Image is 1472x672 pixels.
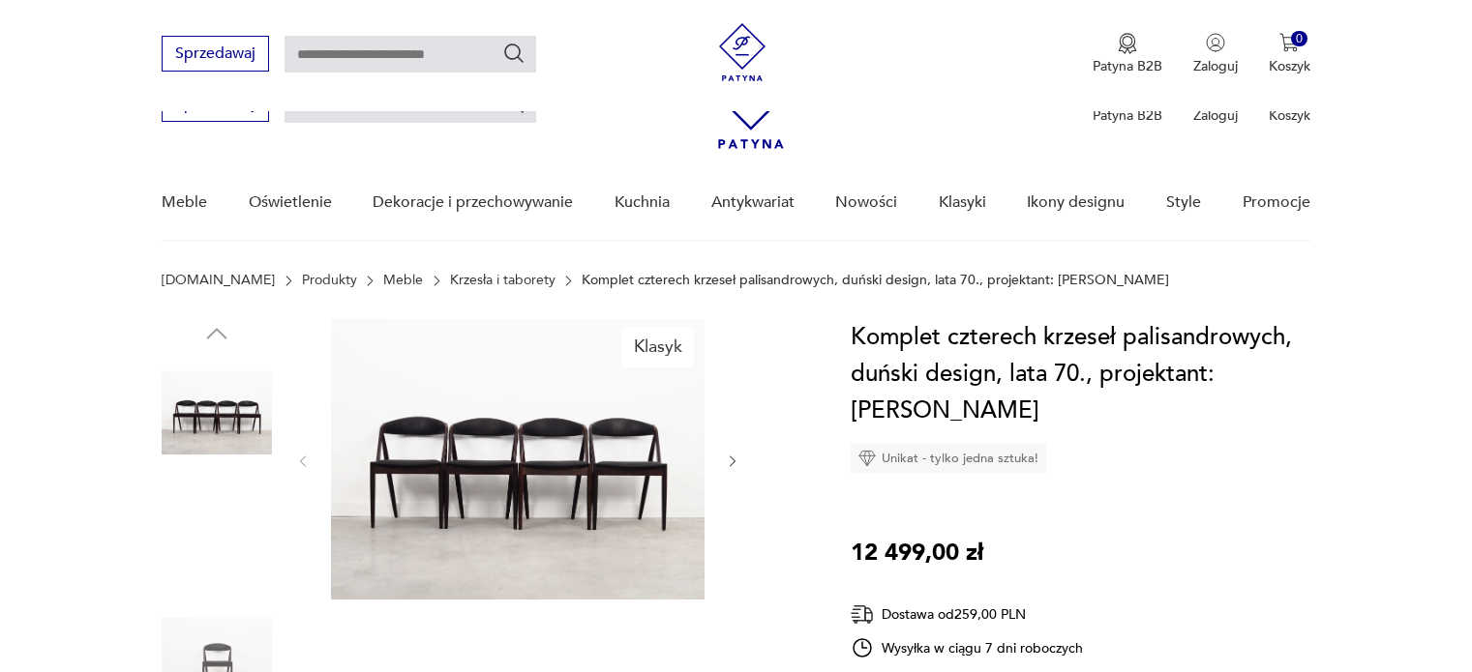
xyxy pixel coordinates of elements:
[939,165,986,240] a: Klasyki
[162,99,269,112] a: Sprzedawaj
[1193,33,1238,75] button: Zaloguj
[713,23,771,81] img: Patyna - sklep z meblami i dekoracjami vintage
[162,358,272,468] img: Zdjęcie produktu Komplet czterech krzeseł palisandrowych, duński design, lata 70., projektant: Ka...
[1269,106,1310,125] p: Koszyk
[835,165,897,240] a: Nowości
[858,450,876,467] img: Ikona diamentu
[1243,165,1310,240] a: Promocje
[1093,33,1162,75] button: Patyna B2B
[249,165,332,240] a: Oświetlenie
[1279,33,1299,52] img: Ikona koszyka
[615,165,670,240] a: Kuchnia
[373,165,573,240] a: Dekoracje i przechowywanie
[1269,33,1310,75] button: 0Koszyk
[1193,57,1238,75] p: Zaloguj
[851,602,1083,627] div: Dostawa od 259,00 PLN
[1166,165,1201,240] a: Style
[162,36,269,72] button: Sprzedawaj
[1093,33,1162,75] a: Ikona medaluPatyna B2B
[1027,165,1125,240] a: Ikony designu
[582,273,1169,288] p: Komplet czterech krzeseł palisandrowych, duński design, lata 70., projektant: [PERSON_NAME]
[851,444,1046,473] div: Unikat - tylko jedna sztuka!
[162,273,275,288] a: [DOMAIN_NAME]
[383,273,423,288] a: Meble
[502,42,526,65] button: Szukaj
[162,48,269,62] a: Sprzedawaj
[1193,106,1238,125] p: Zaloguj
[1093,106,1162,125] p: Patyna B2B
[851,319,1310,429] h1: Komplet czterech krzeseł palisandrowych, duński design, lata 70., projektant: [PERSON_NAME]
[851,636,1083,659] div: Wysyłka w ciągu 7 dni roboczych
[1269,57,1310,75] p: Koszyk
[302,273,357,288] a: Produkty
[450,273,556,288] a: Krzesła i taborety
[1093,57,1162,75] p: Patyna B2B
[162,165,207,240] a: Meble
[711,165,795,240] a: Antykwariat
[331,319,705,599] img: Zdjęcie produktu Komplet czterech krzeseł palisandrowych, duński design, lata 70., projektant: Ka...
[851,535,983,571] p: 12 499,00 zł
[851,602,874,627] img: Ikona dostawy
[1206,33,1225,52] img: Ikonka użytkownika
[162,482,272,592] img: Zdjęcie produktu Komplet czterech krzeseł palisandrowych, duński design, lata 70., projektant: Ka...
[1118,33,1137,54] img: Ikona medalu
[622,327,694,367] div: Klasyk
[1291,31,1307,47] div: 0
